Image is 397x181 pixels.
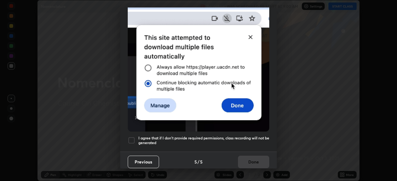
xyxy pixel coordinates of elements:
[138,136,269,145] h5: I agree that if I don't provide required permissions, class recording will not be generated
[128,156,159,168] button: Previous
[194,158,197,165] h4: 5
[198,158,199,165] h4: /
[200,158,203,165] h4: 5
